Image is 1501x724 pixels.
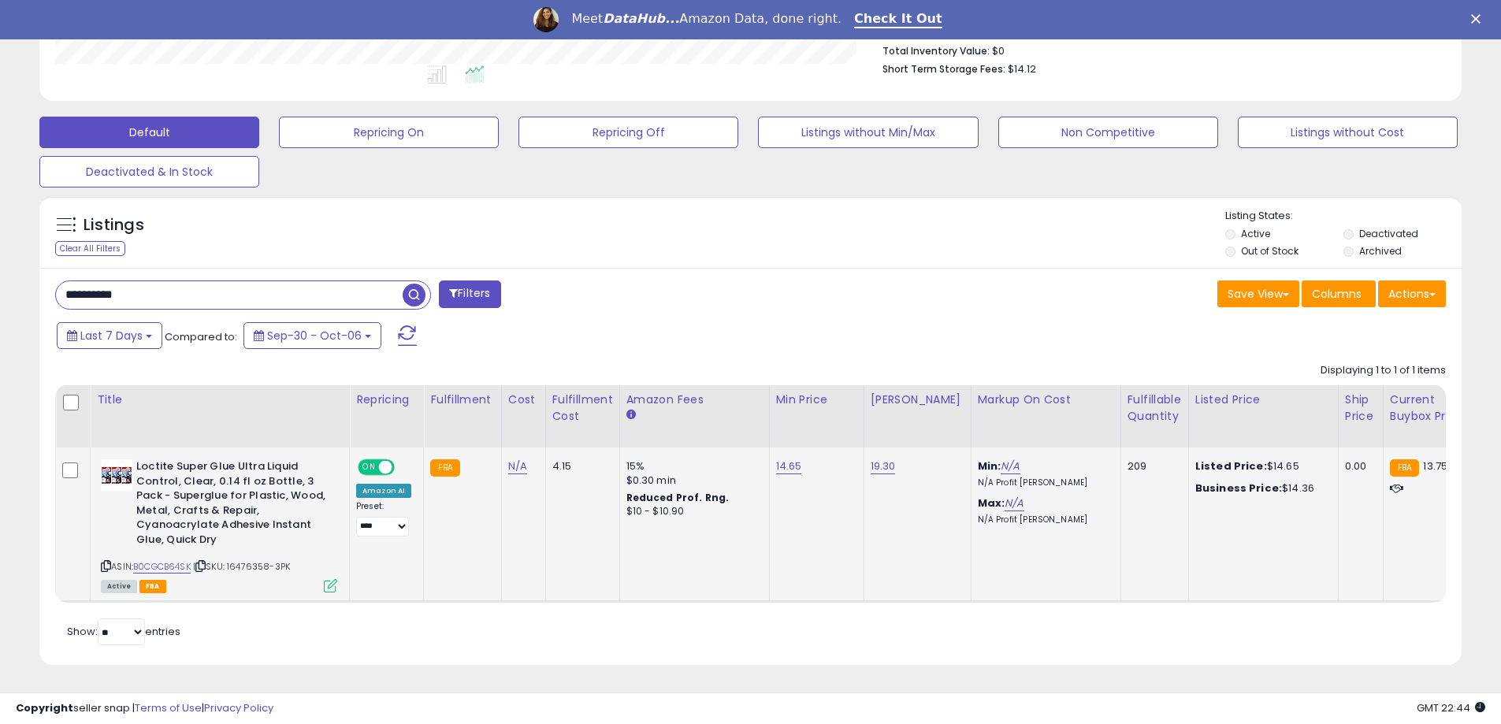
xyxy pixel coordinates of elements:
[101,459,132,491] img: 51j40VYrohL._SL40_.jpg
[135,700,202,715] a: Terms of Use
[139,580,166,593] span: FBA
[136,459,328,551] b: Loctite Super Glue Ultra Liquid Control, Clear, 0.14 fl oz Bottle, 3 Pack - Superglue for Plastic...
[978,392,1114,408] div: Markup on Cost
[626,459,757,473] div: 15%
[430,459,459,477] small: FBA
[1001,459,1020,474] a: N/A
[978,459,1001,473] b: Min:
[356,392,417,408] div: Repricing
[1423,459,1447,473] span: 13.75
[998,117,1218,148] button: Non Competitive
[871,392,964,408] div: [PERSON_NAME]
[430,392,494,408] div: Fulfillment
[1345,459,1371,473] div: 0.00
[1471,14,1487,24] div: Close
[758,117,978,148] button: Listings without Min/Max
[626,491,730,504] b: Reduced Prof. Rng.
[552,392,613,425] div: Fulfillment Cost
[165,329,237,344] span: Compared to:
[1390,459,1419,477] small: FBA
[243,322,381,349] button: Sep-30 - Oct-06
[39,156,259,187] button: Deactivated & In Stock
[508,459,527,474] a: N/A
[39,117,259,148] button: Default
[854,11,942,28] a: Check It Out
[603,11,679,26] i: DataHub...
[1195,481,1282,496] b: Business Price:
[1345,392,1377,425] div: Ship Price
[439,280,500,308] button: Filters
[1312,286,1362,302] span: Columns
[1378,280,1446,307] button: Actions
[1302,280,1376,307] button: Columns
[356,484,411,498] div: Amazon AI
[626,392,763,408] div: Amazon Fees
[1225,209,1462,224] p: Listing States:
[80,328,143,343] span: Last 7 Days
[67,624,180,639] span: Show: entries
[1238,117,1458,148] button: Listings without Cost
[1217,280,1299,307] button: Save View
[1195,459,1326,473] div: $14.65
[1195,481,1326,496] div: $14.36
[1390,392,1471,425] div: Current Buybox Price
[279,117,499,148] button: Repricing On
[626,473,757,488] div: $0.30 min
[1241,227,1270,240] label: Active
[356,501,411,537] div: Preset:
[571,11,842,27] div: Meet Amazon Data, done right.
[1195,459,1267,473] b: Listed Price:
[776,459,802,474] a: 14.65
[1241,244,1299,258] label: Out of Stock
[392,461,418,474] span: OFF
[1005,496,1024,511] a: N/A
[193,560,290,573] span: | SKU: 16476358-3PK
[552,459,607,473] div: 4.15
[978,514,1109,525] p: N/A Profit [PERSON_NAME]
[57,322,162,349] button: Last 7 Days
[359,461,379,474] span: ON
[84,214,144,236] h5: Listings
[204,700,273,715] a: Privacy Policy
[1195,392,1332,408] div: Listed Price
[518,117,738,148] button: Repricing Off
[1359,244,1402,258] label: Archived
[971,385,1120,447] th: The percentage added to the cost of goods (COGS) that forms the calculator for Min & Max prices.
[267,328,362,343] span: Sep-30 - Oct-06
[1417,700,1485,715] span: 2025-10-14 22:44 GMT
[978,496,1005,511] b: Max:
[1128,459,1176,473] div: 209
[776,392,857,408] div: Min Price
[1128,392,1182,425] div: Fulfillable Quantity
[626,505,757,518] div: $10 - $10.90
[133,560,191,574] a: B0CGCB64SK
[101,580,137,593] span: All listings currently available for purchase on Amazon
[16,700,73,715] strong: Copyright
[1321,363,1446,378] div: Displaying 1 to 1 of 1 items
[97,392,343,408] div: Title
[55,241,125,256] div: Clear All Filters
[978,477,1109,488] p: N/A Profit [PERSON_NAME]
[508,392,539,408] div: Cost
[101,459,337,591] div: ASIN:
[16,701,273,716] div: seller snap | |
[533,7,559,32] img: Profile image for Georgie
[626,408,636,422] small: Amazon Fees.
[1359,227,1418,240] label: Deactivated
[871,459,896,474] a: 19.30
